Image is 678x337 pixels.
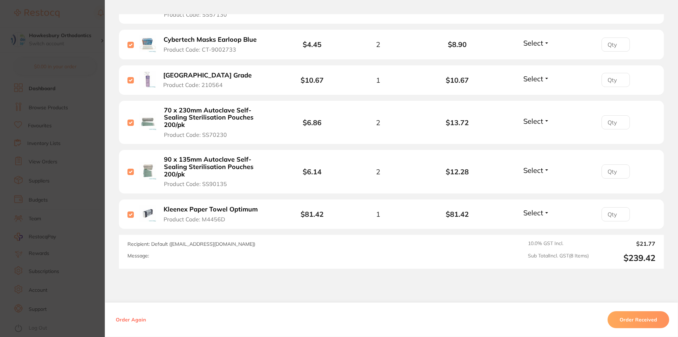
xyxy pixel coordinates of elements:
[418,76,497,84] b: $10.67
[521,208,552,217] button: Select
[114,316,148,323] button: Order Again
[164,132,227,138] span: Product Code: SS70230
[139,113,156,130] img: 70 x 230mm Autoclave Self-Sealing Sterilisation Pouches 200/pk
[521,74,552,83] button: Select
[418,118,497,127] b: $13.72
[523,166,543,175] span: Select
[528,253,589,263] span: Sub Total Incl. GST ( 8 Items)
[164,11,227,18] span: Product Code: SS57130
[164,46,236,53] span: Product Code: CT-9002733
[161,71,260,89] button: [GEOGRAPHIC_DATA] Grade Product Code: 210564
[521,39,552,47] button: Select
[523,39,543,47] span: Select
[376,40,380,48] span: 2
[602,73,630,87] input: Qty
[163,82,223,88] span: Product Code: 210564
[303,40,321,49] b: $4.45
[594,240,655,247] output: $21.77
[602,115,630,129] input: Qty
[162,106,275,138] button: 70 x 230mm Autoclave Self-Sealing Sterilisation Pouches 200/pk Product Code: SS70230
[602,164,630,179] input: Qty
[602,207,630,221] input: Qty
[161,205,266,223] button: Kleenex Paper Towel Optimum Product Code: M4456D
[521,117,552,126] button: Select
[376,168,380,176] span: 2
[303,167,321,176] b: $6.14
[418,210,497,218] b: $81.42
[139,71,156,88] img: Viraclean Hospital Grade
[523,117,543,126] span: Select
[127,253,149,259] label: Message:
[163,72,252,79] b: [GEOGRAPHIC_DATA] Grade
[127,241,255,247] span: Recipient: Default ( [EMAIL_ADDRESS][DOMAIN_NAME] )
[301,210,324,219] b: $81.42
[164,216,225,222] span: Product Code: M4456D
[162,156,275,187] button: 90 x 135mm Autoclave Self-Sealing Sterilisation Pouches 200/pk Product Code: SS90135
[418,168,497,176] b: $12.28
[164,206,258,213] b: Kleenex Paper Towel Optimum
[139,35,156,52] img: Cybertech Masks Earloop Blue
[164,36,257,43] b: Cybertech Masks Earloop Blue
[602,37,630,52] input: Qty
[523,208,543,217] span: Select
[139,162,156,180] img: 90 x 135mm Autoclave Self-Sealing Sterilisation Pouches 200/pk
[164,107,273,129] b: 70 x 230mm Autoclave Self-Sealing Sterilisation Pouches 200/pk
[521,166,552,175] button: Select
[528,240,589,247] span: 10.0 % GST Incl.
[376,210,380,218] span: 1
[376,118,380,127] span: 2
[418,40,497,48] b: $8.90
[161,36,264,53] button: Cybertech Masks Earloop Blue Product Code: CT-9002733
[139,205,156,222] img: Kleenex Paper Towel Optimum
[164,181,227,187] span: Product Code: SS90135
[301,76,324,85] b: $10.67
[608,311,669,328] button: Order Received
[303,118,321,127] b: $6.86
[376,76,380,84] span: 1
[164,156,273,178] b: 90 x 135mm Autoclave Self-Sealing Sterilisation Pouches 200/pk
[594,253,655,263] output: $239.42
[523,74,543,83] span: Select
